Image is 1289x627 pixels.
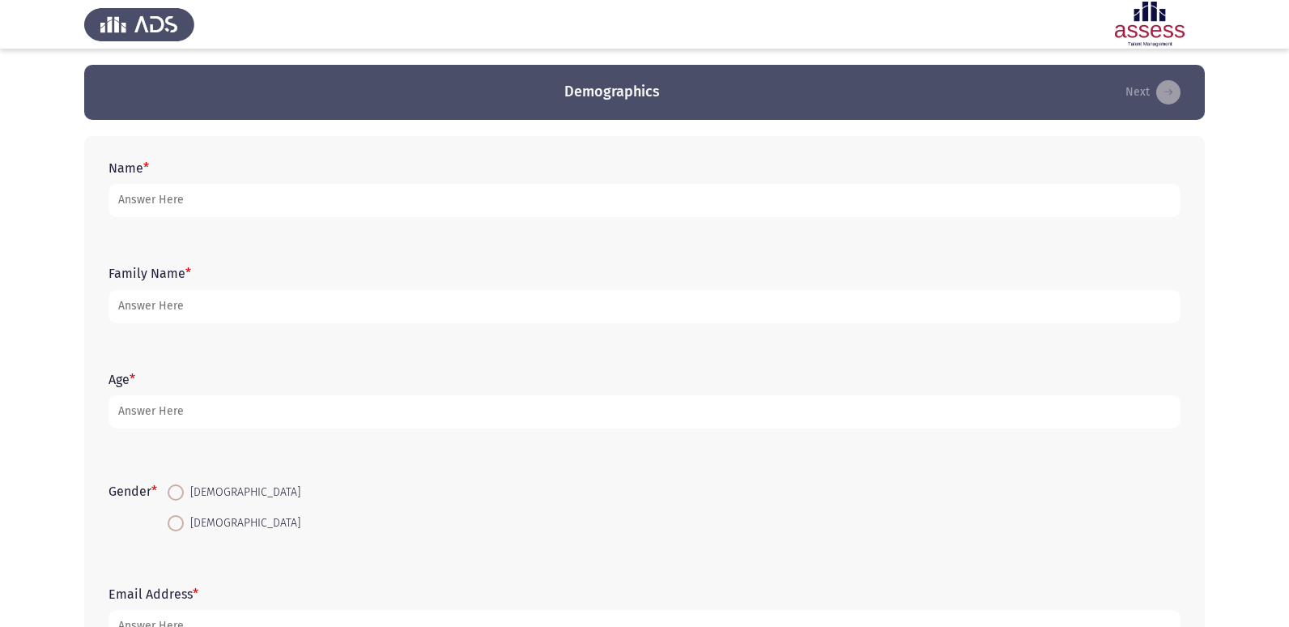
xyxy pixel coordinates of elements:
[108,160,149,176] label: Name
[184,514,300,533] span: [DEMOGRAPHIC_DATA]
[108,372,135,387] label: Age
[108,395,1181,429] input: add answer text
[108,484,157,499] label: Gender
[1095,2,1205,47] img: Assessment logo of Assessment En (Focus & 16PD)
[108,586,198,602] label: Email Address
[108,290,1181,323] input: add answer text
[108,266,191,281] label: Family Name
[564,82,660,102] h3: Demographics
[184,483,300,502] span: [DEMOGRAPHIC_DATA]
[84,2,194,47] img: Assess Talent Management logo
[1121,79,1185,105] button: load next page
[108,184,1181,217] input: add answer text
